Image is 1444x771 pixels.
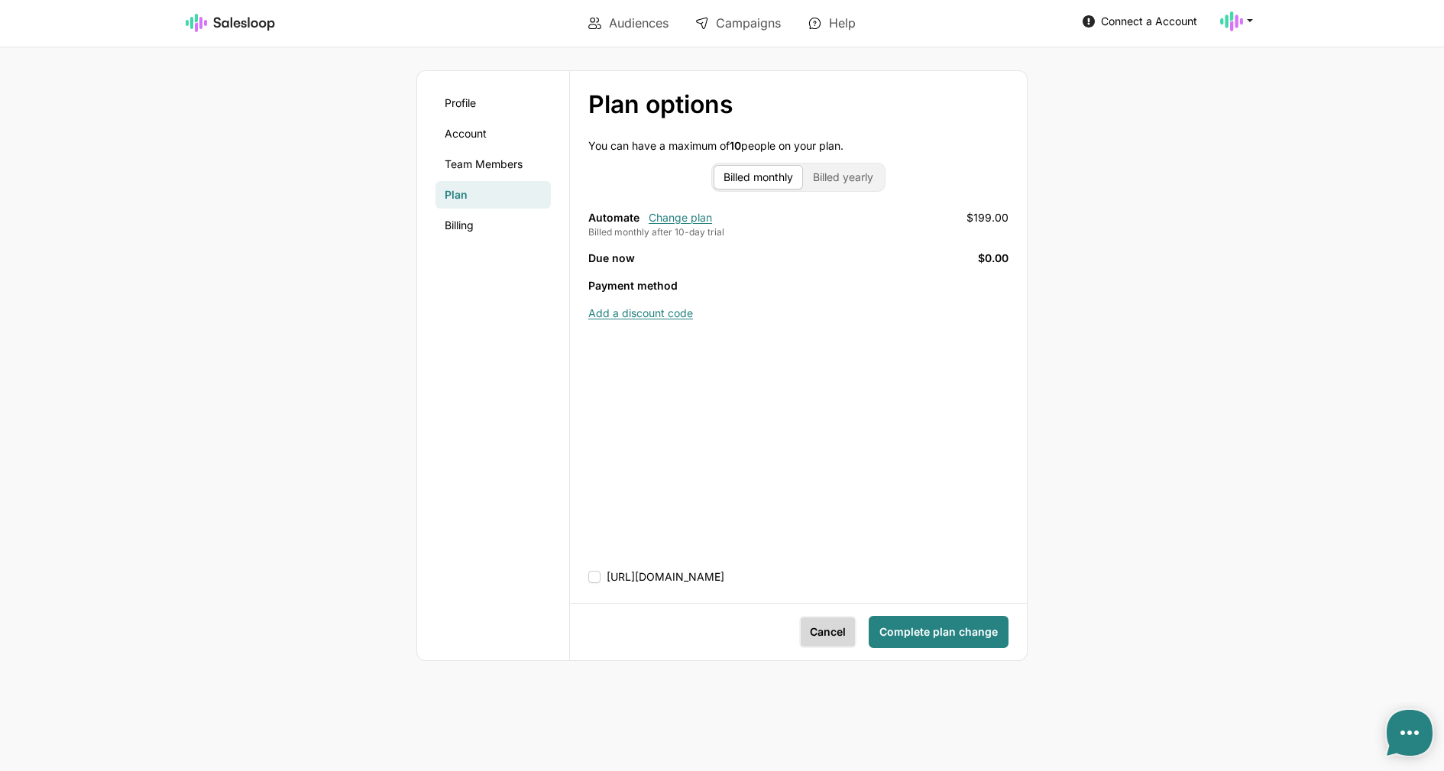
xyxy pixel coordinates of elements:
a: Connect a Account [1078,9,1202,33]
a: Add a discount code [588,306,693,321]
strong: 10 [730,139,741,152]
span: You can have a maximum of people on your plan. [588,139,843,152]
a: Audiences [578,10,679,36]
span: Cancel [810,624,846,640]
a: Plan [435,181,551,209]
span: Automate [588,211,639,224]
h1: Plan options [588,89,966,120]
a: Account [435,120,551,147]
a: Billed yearly [803,165,883,190]
a: Help [798,10,866,36]
h4: Payment method [588,278,1009,293]
a: Campaigns [685,10,792,36]
div: Due now [588,251,635,266]
a: Profile [435,89,551,117]
a: Billing [435,212,551,239]
span: Connect a Account [1101,15,1197,28]
a: Team Members [435,151,551,178]
iframe: Secure payment input frame [585,330,1012,554]
div: $0.00 [638,251,1009,266]
button: Cancel [799,616,856,648]
div: Billed monthly after 10-day trial [588,225,966,238]
a: Billed monthly [714,165,803,190]
img: Salesloop [186,14,276,32]
a: Change plan [649,211,712,224]
button: Complete plan change [869,616,1009,648]
span: Complete plan change [879,624,998,640]
div: $199.00 [966,210,1009,238]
